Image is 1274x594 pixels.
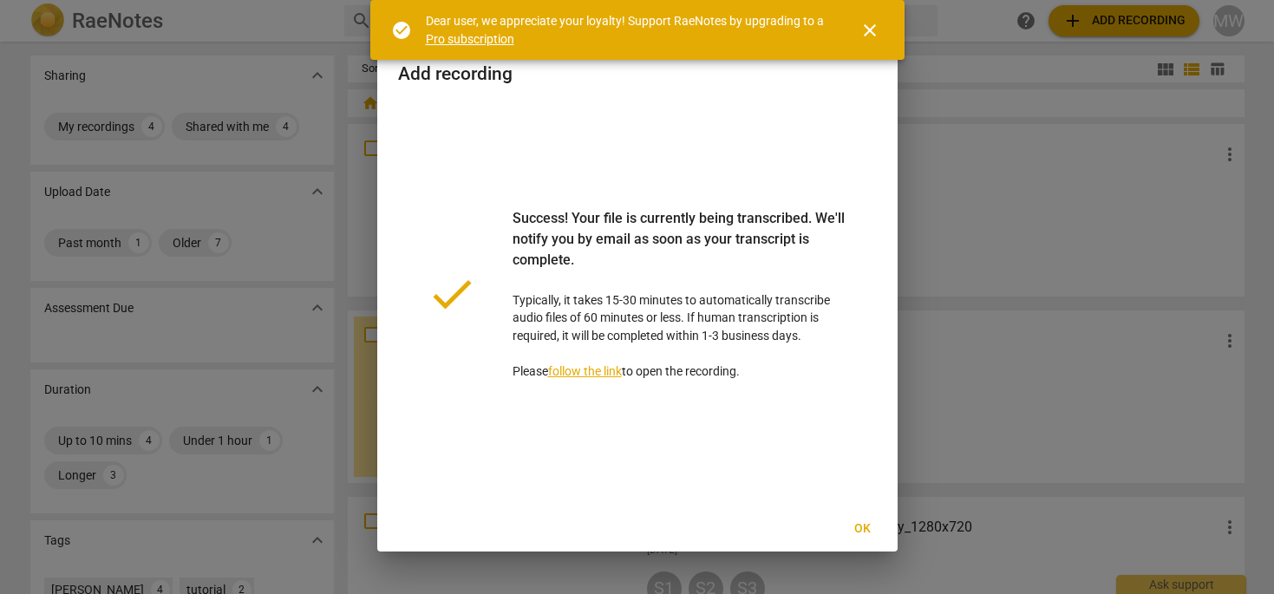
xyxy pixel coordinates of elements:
a: Pro subscription [426,32,514,46]
a: follow the link [548,364,622,378]
p: Typically, it takes 15-30 minutes to automatically transcribe audio files of 60 minutes or less. ... [513,208,849,381]
span: Ok [849,520,877,538]
span: close [859,20,880,41]
div: Success! Your file is currently being transcribed. We'll notify you by email as soon as your tran... [513,208,849,291]
h2: Add recording [398,63,877,85]
button: Close [849,10,891,51]
span: check_circle [391,20,412,41]
div: Dear user, we appreciate your loyalty! Support RaeNotes by upgrading to a [426,12,828,48]
span: done [426,268,478,320]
